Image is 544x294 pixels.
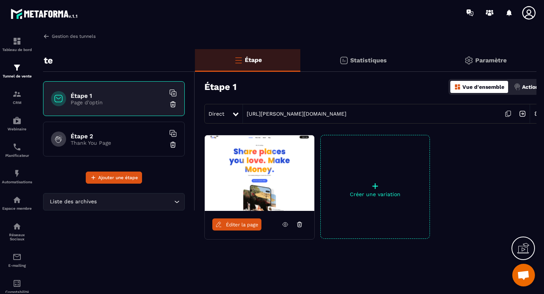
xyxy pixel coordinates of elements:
h6: Étape 2 [71,133,165,140]
p: Étape [245,56,262,63]
p: Vue d'ensemble [462,84,504,90]
a: automationsautomationsEspace membre [2,190,32,216]
p: Statistiques [350,57,387,64]
a: emailemailE-mailing [2,247,32,273]
p: Comptabilité [2,290,32,294]
input: Search for option [98,198,172,206]
span: Liste des archives [48,198,98,206]
img: automations [12,169,22,178]
img: logo [11,7,79,20]
span: Ajouter une étape [98,174,138,181]
img: arrow [43,33,50,40]
span: Direct [209,111,224,117]
a: Éditer la page [212,218,261,231]
p: CRM [2,101,32,105]
img: dashboard-orange.40269519.svg [454,84,461,90]
p: Créer une variation [321,191,430,197]
img: scheduler [12,142,22,152]
img: email [12,252,22,262]
p: Espace membre [2,206,32,210]
p: Actions [522,84,541,90]
p: Thank You Page [71,140,165,146]
span: Éditer la page [226,222,258,227]
a: formationformationTableau de bord [2,31,32,57]
div: Search for option [43,193,185,210]
img: bars-o.4a397970.svg [234,56,243,65]
img: trash [169,141,177,149]
p: Webinaire [2,127,32,131]
img: formation [12,90,22,99]
img: actions.d6e523a2.png [514,84,521,90]
img: arrow-next.bcc2205e.svg [515,107,530,121]
img: stats.20deebd0.svg [339,56,348,65]
p: Tableau de bord [2,48,32,52]
a: formationformationTunnel de vente [2,57,32,84]
p: Réseaux Sociaux [2,233,32,241]
a: formationformationCRM [2,84,32,110]
a: [URL][PERSON_NAME][DOMAIN_NAME] [243,111,346,117]
h6: Étape 1 [71,92,165,99]
img: automations [12,195,22,204]
img: social-network [12,222,22,231]
p: Tunnel de vente [2,74,32,78]
a: Ouvrir le chat [512,264,535,286]
a: automationsautomationsWebinaire [2,110,32,137]
button: Ajouter une étape [86,172,142,184]
p: + [321,181,430,191]
img: setting-gr.5f69749f.svg [464,56,473,65]
p: te [44,53,53,68]
a: automationsautomationsAutomatisations [2,163,32,190]
a: Gestion des tunnels [43,33,96,40]
h3: Étape 1 [204,82,236,92]
p: Planificateur [2,153,32,158]
a: schedulerschedulerPlanificateur [2,137,32,163]
img: image [205,135,314,211]
p: Automatisations [2,180,32,184]
p: Page d'optin [71,99,165,105]
img: accountant [12,279,22,288]
p: Paramètre [475,57,507,64]
img: formation [12,37,22,46]
a: social-networksocial-networkRéseaux Sociaux [2,216,32,247]
p: E-mailing [2,263,32,268]
img: automations [12,116,22,125]
img: trash [169,101,177,108]
img: formation [12,63,22,72]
